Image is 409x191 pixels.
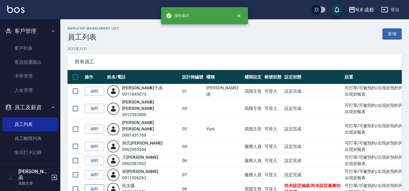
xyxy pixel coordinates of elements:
[18,181,49,186] p: 高階主管
[2,69,58,83] a: 卡券管理
[107,140,120,153] img: user-login-man-human-body-mobile-person-512.png
[2,132,58,145] a: 員工離職列表
[205,70,243,84] th: 暱稱
[283,84,343,98] td: 設定完成
[107,85,120,97] img: user-login-man-human-body-mobile-person-512.png
[85,142,104,151] a: 編輯
[75,59,395,65] span: 所有員工
[283,98,343,119] td: 設定完成
[2,23,58,39] button: 客戶管理
[346,4,376,16] button: N.8 成都
[243,70,263,84] th: 權限設定
[85,87,104,96] a: 編輯
[382,28,402,40] a: 新增
[243,119,263,139] td: 高階主管
[122,141,163,145] a: 林氏[PERSON_NAME]
[107,154,120,167] img: user-login-man-human-body-mobile-person-512.png
[2,117,58,131] a: 員工列表
[263,119,283,139] td: 可登入
[68,33,119,41] h3: 員工列表
[85,104,104,113] a: 編輯
[122,146,163,153] div: 0962065544
[263,139,283,154] td: 可登入
[181,98,205,119] td: 02
[283,154,343,168] td: 設定完成
[18,169,49,181] h5: [PERSON_NAME]函
[263,98,283,119] td: 可登入
[122,169,158,174] a: 林[PERSON_NAME]
[2,100,58,115] button: 員工及薪資
[122,183,135,188] a: 阮文義
[181,84,205,98] td: 01
[122,161,158,167] div: 0963587062
[205,84,243,98] td: [PERSON_NAME]函
[243,84,263,98] td: 高階主管
[243,139,263,154] td: 服務人員
[106,70,181,84] th: 姓名/電話
[283,168,343,182] td: 設定完成
[68,46,402,52] p: 共 31 筆, 1 / 31
[68,27,119,30] h2: Employee Management List
[5,171,17,183] img: Person
[122,91,163,97] div: 0911645073
[283,139,343,154] td: 設定完成
[2,145,58,159] a: 全店打卡記錄
[122,155,158,160] a: 王[PERSON_NAME]
[122,112,179,118] div: 0912592800
[205,119,243,139] td: Yuni
[83,70,106,84] th: 操作
[181,168,205,182] td: 07
[122,175,158,181] div: 0911926262
[232,9,246,22] button: close
[243,98,263,119] td: 高階主管
[181,154,205,168] td: 06
[122,85,163,90] a: [PERSON_NAME]子函
[181,139,205,154] td: 04
[2,83,58,97] a: 入金管理
[85,170,104,180] a: 編輯
[283,119,343,139] td: 設定完成
[122,100,154,111] a: [PERSON_NAME][PERSON_NAME]
[107,168,120,181] img: user-login-man-human-body-mobile-person-512.png
[7,5,24,13] img: Logo
[283,70,343,84] th: 設定狀態
[122,120,154,131] a: [PERSON_NAME][PERSON_NAME]
[107,123,120,135] img: user-login-man-human-body-mobile-person-512.png
[107,102,120,115] img: user-login-man-human-body-mobile-person-512.png
[122,132,179,138] div: 0981431769
[166,13,189,19] span: 儲存成功
[243,168,263,182] td: 服務人員
[85,124,104,134] a: 編輯
[243,154,263,168] td: 服務人員
[181,119,205,139] td: 03
[2,55,58,69] a: 客資篩選匯出
[2,159,58,173] a: 考勤排班總表
[379,4,402,15] button: 登出
[263,168,283,182] td: 可登入
[181,70,205,84] th: 設計師編號
[85,156,104,165] a: 編輯
[356,6,374,14] div: N.8 成都
[331,4,343,16] button: save
[263,70,283,84] th: 帳號狀態
[263,154,283,168] td: 可登入
[263,84,283,98] td: 可登入
[2,41,58,55] a: 客戶列表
